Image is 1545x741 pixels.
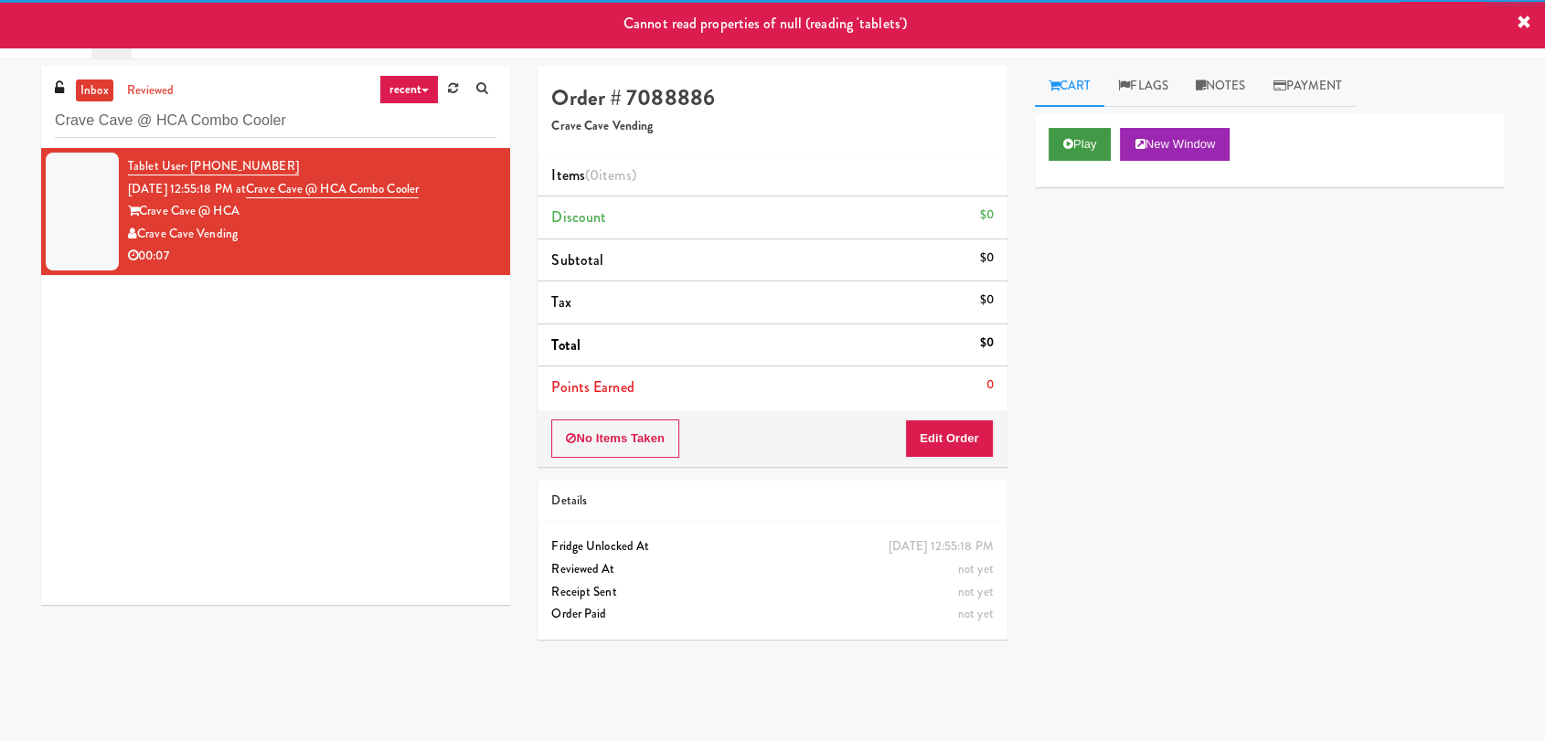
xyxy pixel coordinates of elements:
button: New Window [1120,128,1230,161]
div: 0 [986,374,994,397]
span: Items [551,164,635,185]
a: Crave Cave @ HCA Combo Cooler [246,180,419,198]
span: Subtotal [551,249,603,270]
a: recent [379,75,440,104]
a: Cart [1035,66,1105,107]
span: · [PHONE_NUMBER] [185,157,299,175]
div: Details [551,490,993,513]
a: Payment [1259,66,1356,107]
a: inbox [76,79,113,102]
span: not yet [958,605,994,622]
span: Total [551,334,581,355]
button: Edit Order [905,419,994,458]
button: No Items Taken [551,419,679,458]
div: 00:07 [128,245,496,268]
div: Receipt Sent [551,581,993,604]
span: Discount [551,206,606,228]
ng-pluralize: items [599,164,632,185]
div: $0 [979,332,993,355]
a: reviewed [123,79,179,102]
span: (0 ) [585,164,636,185]
li: Tablet User· [PHONE_NUMBER][DATE] 12:55:18 PM atCrave Cave @ HCA Combo CoolerCrave Cave @ HCACrav... [41,148,510,275]
span: Cannot read properties of null (reading 'tablets') [623,13,907,34]
h4: Order # 7088886 [551,86,993,110]
div: Order Paid [551,603,993,626]
div: $0 [979,204,993,227]
span: not yet [958,560,994,577]
a: Flags [1104,66,1182,107]
span: not yet [958,583,994,600]
span: Points Earned [551,376,634,397]
h5: Crave Cave Vending [551,120,993,133]
div: $0 [979,289,993,312]
button: Play [1049,128,1112,161]
div: Crave Cave @ HCA [128,200,496,223]
div: Reviewed At [551,558,993,581]
span: Tax [551,291,570,312]
input: Search vision orders [55,104,496,138]
div: $0 [979,247,993,270]
div: Fridge Unlocked At [551,535,993,558]
div: Crave Cave Vending [128,223,496,246]
span: [DATE] 12:55:18 PM at [128,180,246,197]
a: Notes [1182,66,1260,107]
a: Tablet User· [PHONE_NUMBER] [128,157,299,175]
div: [DATE] 12:55:18 PM [889,535,994,558]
